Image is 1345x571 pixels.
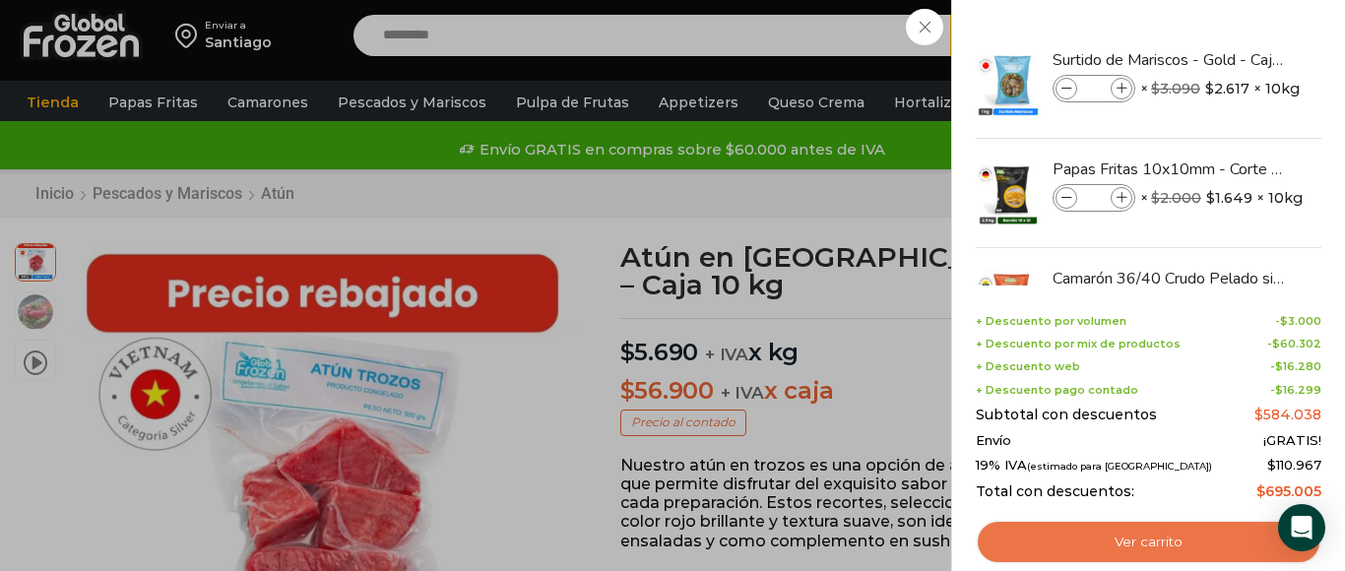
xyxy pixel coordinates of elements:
[1270,384,1321,397] span: -
[1256,482,1265,500] span: $
[1278,504,1325,551] div: Open Intercom Messenger
[1027,461,1212,472] small: (estimado para [GEOGRAPHIC_DATA])
[1205,79,1214,98] span: $
[1272,337,1280,350] span: $
[1275,383,1321,397] bdi: 16.299
[976,433,1011,449] span: Envío
[1272,337,1321,350] bdi: 60.302
[1151,80,1160,97] span: $
[1270,360,1321,373] span: -
[1267,338,1321,350] span: -
[1275,383,1283,397] span: $
[1151,80,1200,97] bdi: 3.090
[1275,359,1283,373] span: $
[1280,314,1288,328] span: $
[1267,457,1276,473] span: $
[976,483,1134,500] span: Total con descuentos:
[976,458,1212,474] span: 19% IVA
[1275,359,1321,373] bdi: 16.280
[1079,187,1109,209] input: Product quantity
[1053,49,1287,71] a: Surtido de Mariscos - Gold - Caja 10 kg
[976,315,1126,328] span: + Descuento por volumen
[1263,433,1321,449] span: ¡GRATIS!
[976,384,1138,397] span: + Descuento pago contado
[1254,406,1263,423] span: $
[1205,79,1249,98] bdi: 2.617
[1280,314,1321,328] bdi: 3.000
[976,407,1157,423] span: Subtotal con descuentos
[1206,188,1215,208] span: $
[1151,189,1160,207] span: $
[976,338,1181,350] span: + Descuento por mix de productos
[1053,159,1287,180] a: Papas Fritas 10x10mm - Corte Bastón - Caja 10 kg
[1267,457,1321,473] span: 110.967
[1206,188,1252,208] bdi: 1.649
[1275,315,1321,328] span: -
[1053,268,1287,289] a: Camarón 36/40 Crudo Pelado sin Vena - Silver - Caja 10 kg
[976,520,1321,565] a: Ver carrito
[1254,406,1321,423] bdi: 584.038
[1140,184,1303,212] span: × × 10kg
[1256,482,1321,500] bdi: 695.005
[1079,78,1109,99] input: Product quantity
[1140,75,1300,102] span: × × 10kg
[976,360,1080,373] span: + Descuento web
[1151,189,1201,207] bdi: 2.000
